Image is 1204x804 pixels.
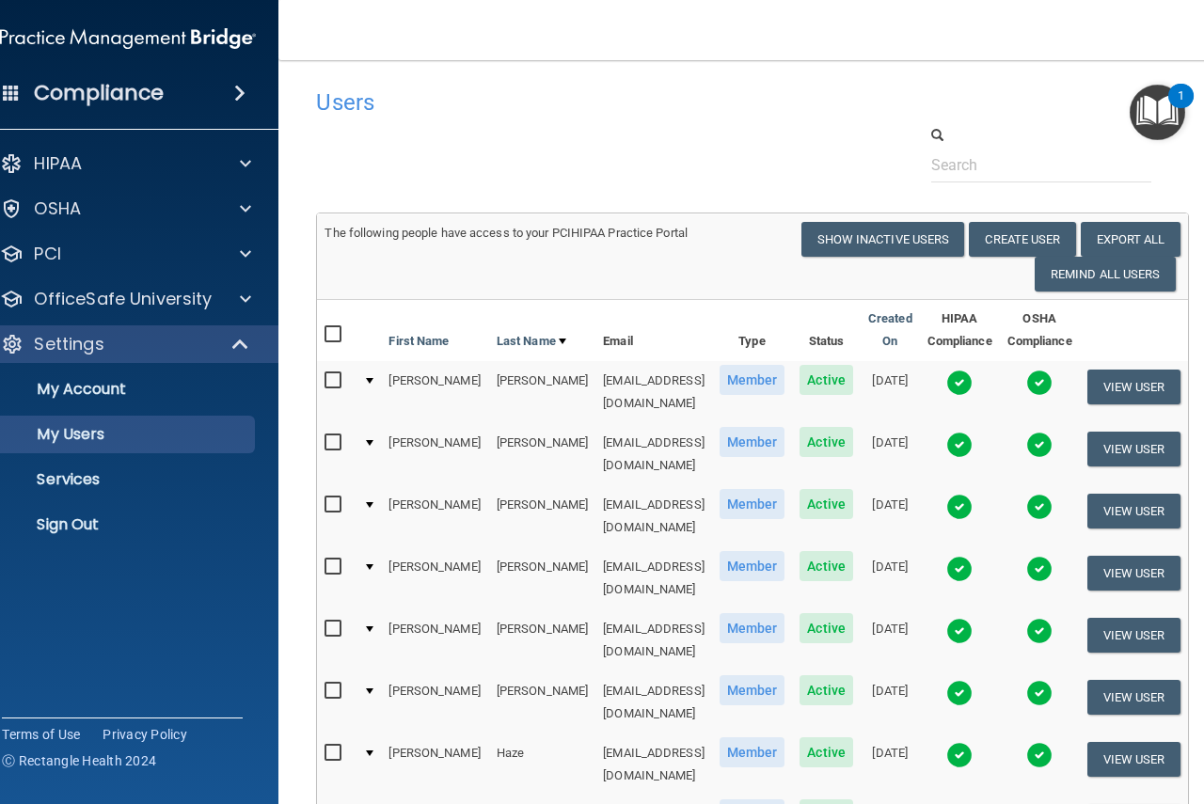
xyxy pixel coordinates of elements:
[920,300,1000,361] th: HIPAA Compliance
[489,547,595,609] td: [PERSON_NAME]
[381,547,488,609] td: [PERSON_NAME]
[381,609,488,671] td: [PERSON_NAME]
[1026,370,1053,396] img: tick.e7d51cea.svg
[861,361,920,423] td: [DATE]
[1130,85,1185,140] button: Open Resource Center, 1 new notification
[1026,494,1053,520] img: tick.e7d51cea.svg
[1035,257,1176,292] button: Remind All Users
[1087,494,1180,528] button: View User
[861,485,920,547] td: [DATE]
[1178,96,1184,120] div: 1
[861,547,920,609] td: [DATE]
[1000,300,1080,361] th: OSHA Compliance
[1081,222,1180,257] a: Export All
[595,485,712,547] td: [EMAIL_ADDRESS][DOMAIN_NAME]
[800,675,853,705] span: Active
[946,742,973,768] img: tick.e7d51cea.svg
[34,152,82,175] p: HIPAA
[868,307,912,353] a: Created On
[381,423,488,485] td: [PERSON_NAME]
[34,243,60,265] p: PCI
[316,90,813,115] h4: Users
[720,613,785,643] span: Member
[800,427,853,457] span: Active
[1026,556,1053,582] img: tick.e7d51cea.svg
[946,618,973,644] img: tick.e7d51cea.svg
[861,609,920,671] td: [DATE]
[969,222,1075,257] button: Create User
[720,737,785,767] span: Member
[800,365,853,395] span: Active
[34,197,81,220] p: OSHA
[946,556,973,582] img: tick.e7d51cea.svg
[2,725,80,744] a: Terms of Use
[1087,556,1180,591] button: View User
[1026,742,1053,768] img: tick.e7d51cea.svg
[595,671,712,733] td: [EMAIL_ADDRESS][DOMAIN_NAME]
[720,675,785,705] span: Member
[1087,680,1180,715] button: View User
[1026,680,1053,706] img: tick.e7d51cea.svg
[946,494,973,520] img: tick.e7d51cea.svg
[1026,432,1053,458] img: tick.e7d51cea.svg
[1087,618,1180,653] button: View User
[489,609,595,671] td: [PERSON_NAME]
[946,432,973,458] img: tick.e7d51cea.svg
[388,330,449,353] a: First Name
[792,300,861,361] th: Status
[861,671,920,733] td: [DATE]
[595,423,712,485] td: [EMAIL_ADDRESS][DOMAIN_NAME]
[1087,742,1180,777] button: View User
[861,733,920,796] td: [DATE]
[34,80,165,106] h4: Compliance
[489,423,595,485] td: [PERSON_NAME]
[800,489,853,519] span: Active
[595,733,712,796] td: [EMAIL_ADDRESS][DOMAIN_NAME]
[712,300,793,361] th: Type
[720,489,785,519] span: Member
[946,680,973,706] img: tick.e7d51cea.svg
[381,671,488,733] td: [PERSON_NAME]
[595,547,712,609] td: [EMAIL_ADDRESS][DOMAIN_NAME]
[720,365,785,395] span: Member
[489,671,595,733] td: [PERSON_NAME]
[801,222,965,257] button: Show Inactive Users
[946,370,973,396] img: tick.e7d51cea.svg
[861,423,920,485] td: [DATE]
[1026,618,1053,644] img: tick.e7d51cea.svg
[34,333,103,355] p: Settings
[1087,370,1180,404] button: View User
[800,737,853,767] span: Active
[381,733,488,796] td: [PERSON_NAME]
[103,725,187,744] a: Privacy Policy
[2,751,156,770] span: Ⓒ Rectangle Health 2024
[325,226,688,240] span: The following people have access to your PCIHIPAA Practice Portal
[34,288,212,310] p: OfficeSafe University
[931,148,1152,182] input: Search
[800,551,853,581] span: Active
[800,613,853,643] span: Active
[489,733,595,796] td: Haze
[595,361,712,423] td: [EMAIL_ADDRESS][DOMAIN_NAME]
[489,361,595,423] td: [PERSON_NAME]
[381,361,488,423] td: [PERSON_NAME]
[720,427,785,457] span: Member
[497,330,566,353] a: Last Name
[1087,432,1180,466] button: View User
[489,485,595,547] td: [PERSON_NAME]
[720,551,785,581] span: Member
[595,300,712,361] th: Email
[595,609,712,671] td: [EMAIL_ADDRESS][DOMAIN_NAME]
[381,485,488,547] td: [PERSON_NAME]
